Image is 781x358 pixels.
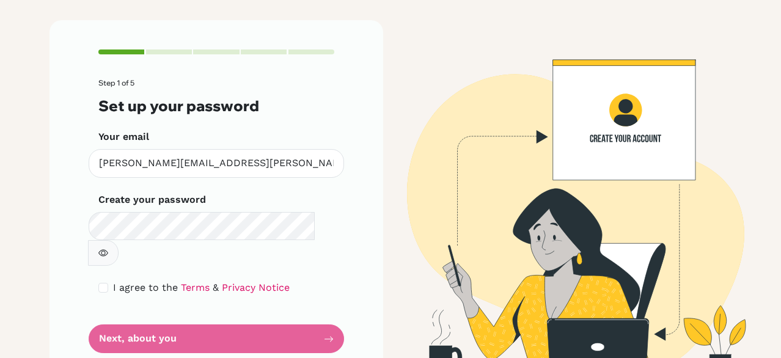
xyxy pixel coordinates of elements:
[98,130,149,144] label: Your email
[113,282,178,293] span: I agree to the
[98,192,206,207] label: Create your password
[213,282,219,293] span: &
[89,149,344,178] input: Insert your email*
[181,282,210,293] a: Terms
[98,78,134,87] span: Step 1 of 5
[222,282,290,293] a: Privacy Notice
[98,97,334,115] h3: Set up your password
